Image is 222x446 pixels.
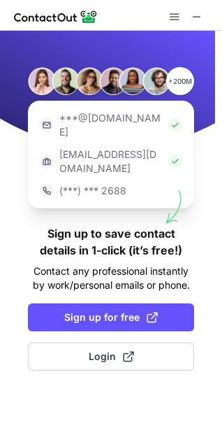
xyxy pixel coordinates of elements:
img: Person #1 [28,67,56,95]
img: Person #3 [75,67,103,95]
button: Login [28,343,194,371]
img: Person #6 [142,67,170,95]
img: ContactOut v5.3.10 [14,8,98,25]
h1: Sign up to save contact details in 1-click (it’s free!) [28,225,194,259]
img: Check Icon [168,154,182,168]
p: Contact any professional instantly by work/personal emails or phone. [28,264,194,292]
img: Check Icon [168,118,182,132]
img: https://contactout.com/extension/app/static/media/login-phone-icon.bacfcb865e29de816d437549d7f4cb... [40,184,54,198]
img: https://contactout.com/extension/app/static/media/login-email-icon.f64bce713bb5cd1896fef81aa7b14a... [40,118,54,132]
span: Sign up for free [64,310,158,324]
p: ***@[DOMAIN_NAME] [59,111,163,139]
p: +200M [166,67,194,95]
img: Person #4 [99,67,127,95]
button: Sign up for free [28,303,194,331]
img: https://contactout.com/extension/app/static/media/login-work-icon.638a5007170bc45168077fde17b29a1... [40,154,54,168]
span: Login [89,350,134,364]
p: [EMAIL_ADDRESS][DOMAIN_NAME] [59,148,163,175]
img: Person #5 [119,67,147,95]
img: Person #2 [52,67,80,95]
